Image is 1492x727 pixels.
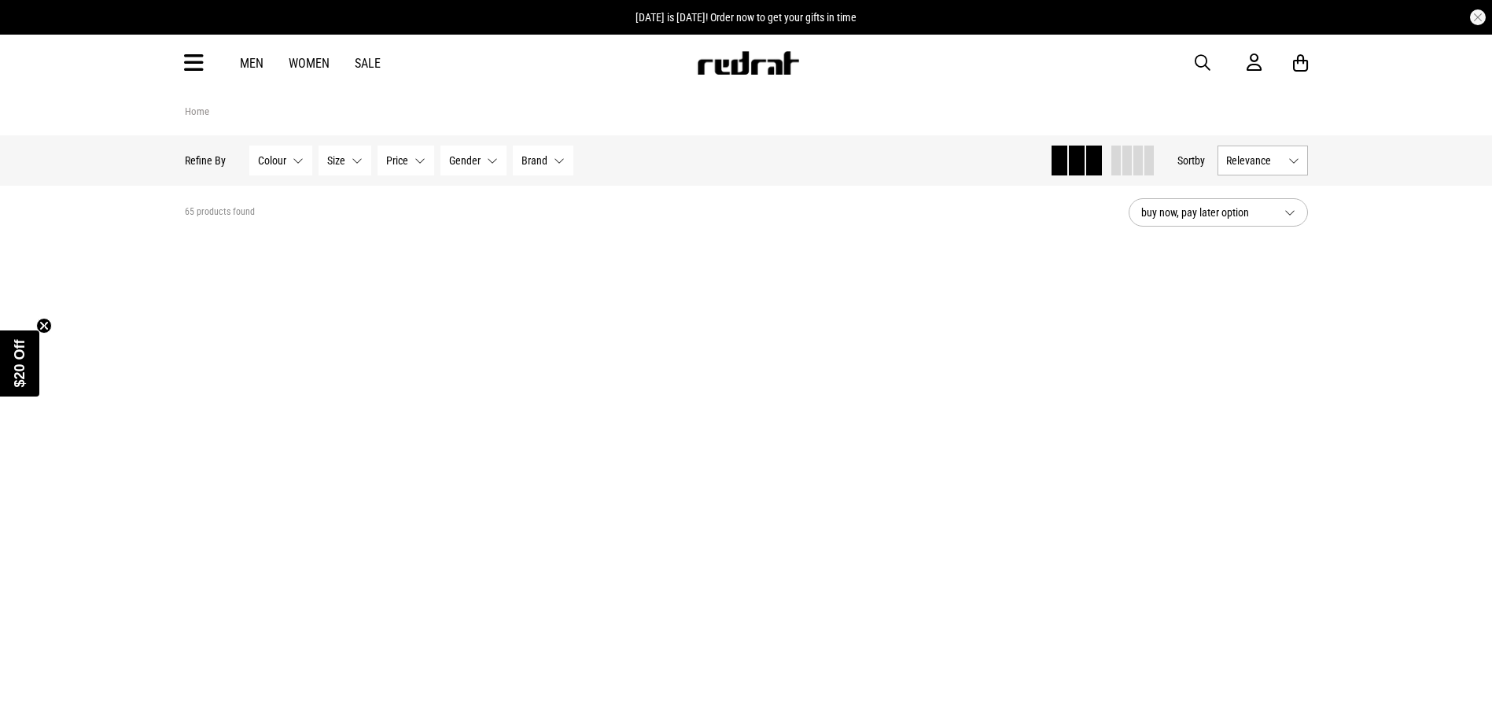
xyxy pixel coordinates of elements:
[386,154,408,167] span: Price
[327,154,345,167] span: Size
[240,56,263,71] a: Men
[1195,154,1205,167] span: by
[1226,154,1282,167] span: Relevance
[36,318,52,334] button: Close teaser
[1177,151,1205,170] button: Sortby
[1218,146,1308,175] button: Relevance
[1141,203,1272,222] span: buy now, pay later option
[12,339,28,387] span: $20 Off
[1129,198,1308,227] button: buy now, pay later option
[249,146,312,175] button: Colour
[319,146,371,175] button: Size
[185,206,255,219] span: 65 products found
[440,146,507,175] button: Gender
[258,154,286,167] span: Colour
[185,105,209,117] a: Home
[449,154,481,167] span: Gender
[521,154,547,167] span: Brand
[513,146,573,175] button: Brand
[355,56,381,71] a: Sale
[696,51,800,75] img: Redrat logo
[289,56,330,71] a: Women
[378,146,434,175] button: Price
[185,154,226,167] p: Refine By
[635,11,857,24] span: [DATE] is [DATE]! Order now to get your gifts in time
